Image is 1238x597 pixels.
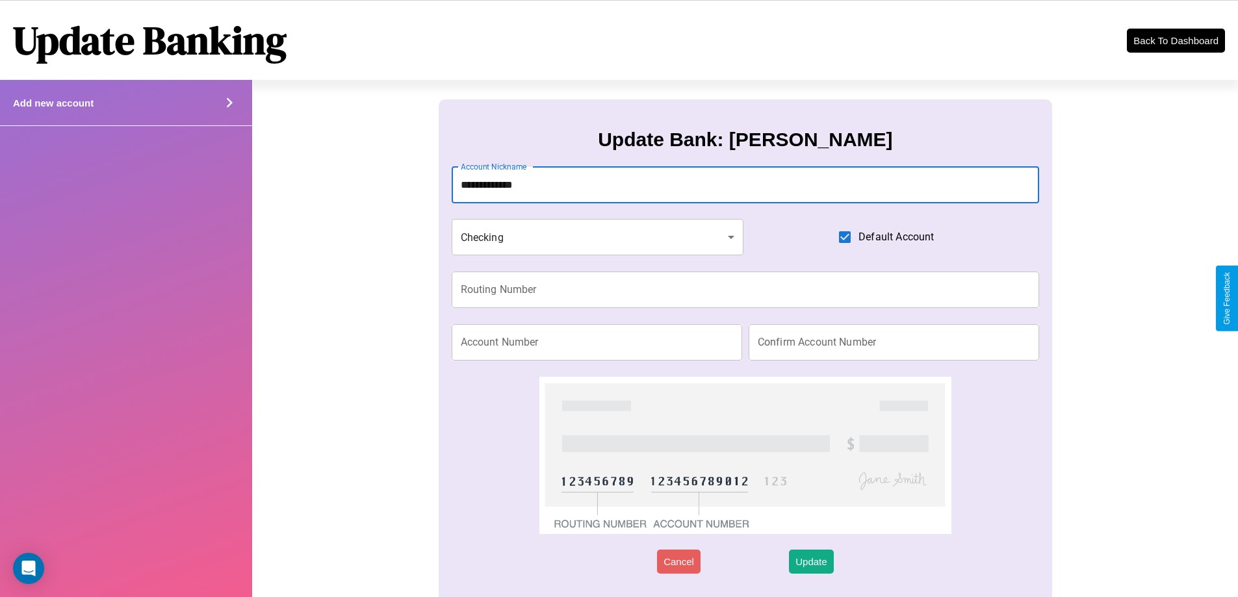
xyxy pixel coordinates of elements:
div: Checking [452,219,744,255]
img: check [539,377,951,534]
h1: Update Banking [13,14,287,67]
button: Cancel [657,550,701,574]
div: Open Intercom Messenger [13,553,44,584]
h3: Update Bank: [PERSON_NAME] [598,129,892,151]
label: Account Nickname [461,161,527,172]
button: Back To Dashboard [1127,29,1225,53]
div: Give Feedback [1222,272,1232,325]
span: Default Account [858,229,934,245]
h4: Add new account [13,97,94,108]
button: Update [789,550,833,574]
